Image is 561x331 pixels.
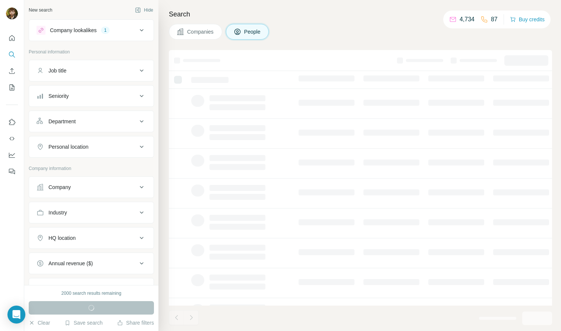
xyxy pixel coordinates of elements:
[48,118,76,125] div: Department
[29,319,50,327] button: Clear
[6,7,18,19] img: Avatar
[29,280,154,298] button: Employees (size)
[29,87,154,105] button: Seniority
[48,209,67,216] div: Industry
[6,132,18,145] button: Use Surfe API
[6,148,18,162] button: Dashboard
[244,28,261,35] span: People
[6,48,18,61] button: Search
[6,165,18,178] button: Feedback
[29,138,154,156] button: Personal location
[6,31,18,45] button: Quick start
[48,143,88,151] div: Personal location
[62,290,122,297] div: 2000 search results remaining
[6,115,18,129] button: Use Surfe on LinkedIn
[7,306,25,324] div: Open Intercom Messenger
[50,27,97,34] div: Company lookalikes
[29,178,154,196] button: Company
[169,9,552,19] h4: Search
[29,62,154,80] button: Job title
[48,234,76,242] div: HQ location
[29,204,154,222] button: Industry
[29,49,154,55] p: Personal information
[460,15,475,24] p: 4,734
[187,28,214,35] span: Companies
[29,254,154,272] button: Annual revenue ($)
[29,229,154,247] button: HQ location
[117,319,154,327] button: Share filters
[48,67,66,74] div: Job title
[29,7,52,13] div: New search
[64,319,103,327] button: Save search
[510,14,545,25] button: Buy credits
[491,15,498,24] p: 87
[48,92,69,100] div: Seniority
[29,21,154,39] button: Company lookalikes1
[29,112,154,130] button: Department
[6,81,18,94] button: My lists
[130,4,158,16] button: Hide
[48,260,93,267] div: Annual revenue ($)
[6,64,18,78] button: Enrich CSV
[29,165,154,172] p: Company information
[48,183,71,191] div: Company
[101,27,110,34] div: 1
